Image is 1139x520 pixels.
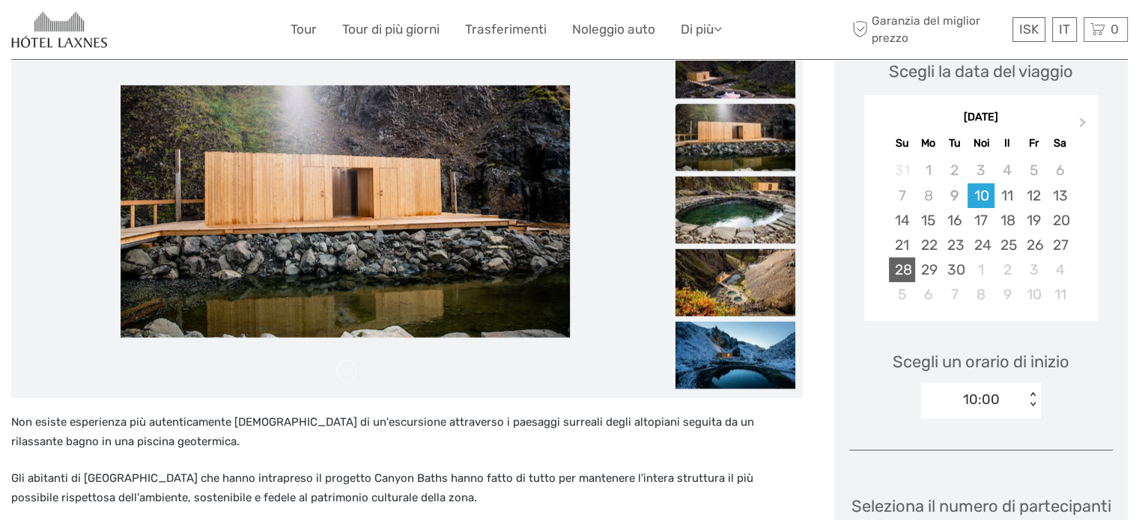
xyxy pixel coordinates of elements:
[968,233,994,257] div: Scegli mercoledì 24 settembre 2025
[1021,208,1047,233] div: Scegli venerdì 19 settembre 2025
[915,282,941,307] div: Scegli lunedì 6 ottobre 2025
[994,233,1021,257] div: Scegli giovedì 25 settembre 2025
[1019,22,1039,37] font: ISK
[1021,233,1047,257] div: Scegli venerdì 26 settembre 2025
[889,208,915,233] div: Scegli domenica 14 settembre 2025
[941,282,968,307] div: Scegli martedì 7 ottobre 2025
[1003,162,1012,179] font: 4
[1028,392,1039,408] font: < >
[1000,212,1015,229] font: 18
[974,187,988,204] font: 10
[1047,257,1073,282] div: Scegli sabato 4 ottobre 2025
[465,22,547,37] font: Trasferimenti
[869,158,1093,307] div: mese 2025-09
[1053,187,1068,204] font: 13
[889,257,915,282] div: Scegli domenica 28 settembre 2025
[889,233,915,257] div: Scegli domenica 21 settembre 2025
[976,286,985,303] font: 8
[1027,187,1041,204] font: 12
[872,13,980,44] font: Garanzia del miglior prezzo
[1047,208,1073,233] div: Scegli sabato 20 settembre 2025
[915,257,941,282] div: Scegli lunedì 29 settembre 2025
[915,158,941,183] div: Non disponibile lunedì 1 settembre 2025
[1021,257,1047,282] div: Scegli venerdì 3 ottobre 2025
[1059,22,1070,37] font: IT
[976,162,985,179] font: 3
[1053,236,1069,254] font: 27
[921,236,938,254] font: 22
[921,137,935,150] font: Mo
[915,183,941,208] div: Non disponibile lunedì 8 settembre 2025
[675,177,795,244] img: 7b56e1275b654bb2a094f3498c3eb574_slider_thumbnail.jpeg
[1000,236,1017,254] font: 25
[1021,183,1047,208] div: Scegli venerdì 12 settembre 2025
[974,212,988,229] font: 17
[974,137,989,150] font: Noi
[994,208,1021,233] div: Scegli giovedì 18 settembre 2025
[572,19,655,40] a: Noleggio auto
[1030,162,1038,179] font: 5
[924,187,933,204] font: 8
[675,31,795,99] img: 17940a7a214244908b3155b615ff44d5_slider_thumbnail.jpeg
[11,415,754,448] font: Non esiste esperienza più autenticamente [DEMOGRAPHIC_DATA] di un'escursione attraverso i paesagg...
[11,11,107,48] img: 653-b5268f4b-db9b-4810-b113-e60007b829f7_logo_small.jpg
[675,322,795,389] img: f208920474854aeb9339294cf5216fdf_slider_thumbnail.jpeg
[921,212,935,229] font: 15
[121,85,570,337] img: 717e59a89075485497fd07922a0e6c15_main_slider.jpeg
[895,261,912,278] font: 28
[951,286,959,303] font: 7
[895,212,910,229] font: 14
[1027,212,1041,229] font: 19
[968,282,994,307] div: Scegli mercoledì 8 ottobre 2025
[1047,158,1073,183] div: Non disponibile sabato 6 settembre 2025
[968,257,994,282] div: Scegli mercoledì 1 ottobre 2025
[1056,261,1065,278] font: 4
[947,261,965,278] font: 30
[947,212,962,229] font: 16
[926,162,932,179] font: 1
[994,282,1021,307] div: Scegli giovedì 9 ottobre 2025
[342,22,440,37] font: Tour di più giorni
[1047,282,1073,307] div: Scegli sabato 11 ottobre 2025
[921,261,938,278] font: 29
[950,187,959,204] font: 9
[947,236,965,254] font: 23
[675,249,795,316] img: 26d95da2d3a34d76946e961a67a48e30_slider_thumbnail.jpeg
[895,236,909,254] font: 21
[895,137,908,150] font: Su
[291,22,317,37] font: Tour
[968,183,994,208] div: Scegli mercoledì 10 settembre 2025
[889,61,1073,82] font: Scegli la data del viaggio
[572,22,655,37] font: Noleggio auto
[898,187,905,204] font: 7
[978,261,984,278] font: 1
[1027,286,1042,303] font: 10
[968,158,994,183] div: Non disponibile mercoledì 3 settembre 2025
[950,162,959,179] font: 2
[11,471,753,504] font: Gli abitanti di [GEOGRAPHIC_DATA] che hanno intrapreso il progetto Canyon Baths hanno fatto di tu...
[465,19,547,40] a: Trasferimenti
[949,137,961,150] font: Tu
[974,236,991,254] font: 24
[941,208,968,233] div: Scegli martedì 16 settembre 2025
[895,162,910,179] font: 31
[915,233,941,257] div: Scegli lunedì 22 settembre 2025
[941,257,968,282] div: Scegli martedì 30 settembre 2025
[1003,261,1012,278] font: 2
[851,496,1111,516] font: Seleziona il numero di partecipanti
[1027,236,1044,254] font: 26
[963,391,1000,408] font: 10:00
[1054,137,1066,150] font: Sa
[291,19,317,40] a: Tour
[1029,261,1038,278] font: 3
[898,286,906,303] font: 5
[1001,187,1013,204] font: 11
[968,208,994,233] div: Scegli mercoledì 17 settembre 2025
[1047,233,1073,257] div: Scegli sabato 27 settembre 2025
[1072,114,1096,138] button: Il mese prossimo
[889,282,915,307] div: Scegli domenica 5 ottobre 2025
[941,158,968,183] div: Non disponibile martedì 2 settembre 2025
[1054,286,1066,303] font: 11
[172,23,190,41] button: Apri il widget della chat LiveChat
[994,257,1021,282] div: Scegli giovedì 2 ottobre 2025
